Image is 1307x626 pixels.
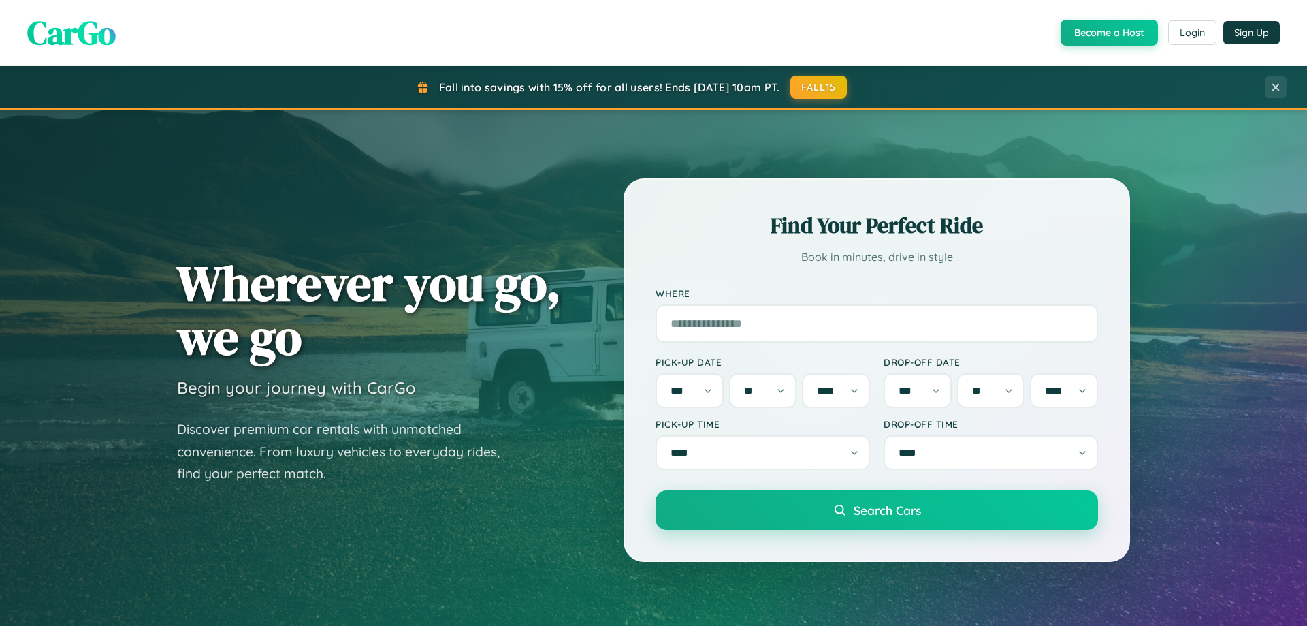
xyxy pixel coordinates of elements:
button: Login [1168,20,1216,45]
button: Sign Up [1223,21,1280,44]
label: Drop-off Time [884,418,1098,430]
label: Drop-off Date [884,356,1098,368]
p: Book in minutes, drive in style [656,247,1098,267]
span: Search Cars [854,503,921,518]
label: Pick-up Date [656,356,870,368]
label: Where [656,287,1098,299]
p: Discover premium car rentals with unmatched convenience. From luxury vehicles to everyday rides, ... [177,418,517,485]
h3: Begin your journey with CarGo [177,377,416,398]
h2: Find Your Perfect Ride [656,210,1098,240]
label: Pick-up Time [656,418,870,430]
span: CarGo [27,10,116,55]
button: Become a Host [1061,20,1158,46]
span: Fall into savings with 15% off for all users! Ends [DATE] 10am PT. [439,80,780,94]
h1: Wherever you go, we go [177,256,561,364]
button: Search Cars [656,490,1098,530]
button: FALL15 [790,76,848,99]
